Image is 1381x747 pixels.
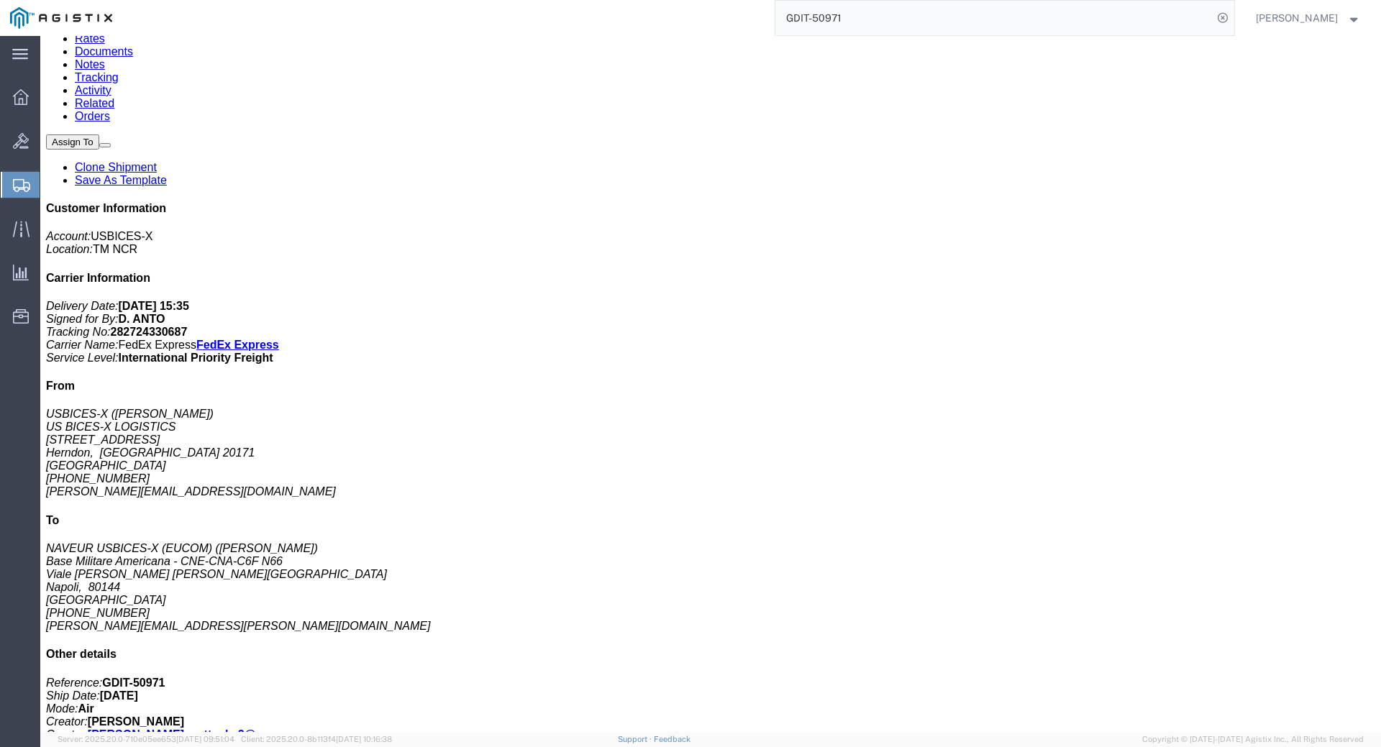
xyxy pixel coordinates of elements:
span: Copyright © [DATE]-[DATE] Agistix Inc., All Rights Reserved [1142,733,1364,746]
span: Stuart Packer [1256,10,1338,26]
img: logo [10,7,112,29]
a: Support [618,735,654,743]
span: Server: 2025.20.0-710e05ee653 [58,735,234,743]
span: [DATE] 09:51:04 [176,735,234,743]
button: [PERSON_NAME] [1255,9,1362,27]
span: [DATE] 10:16:38 [336,735,392,743]
input: Search for shipment number, reference number [775,1,1213,35]
span: Client: 2025.20.0-8b113f4 [241,735,392,743]
iframe: FS Legacy Container [40,36,1381,732]
a: Feedback [654,735,690,743]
